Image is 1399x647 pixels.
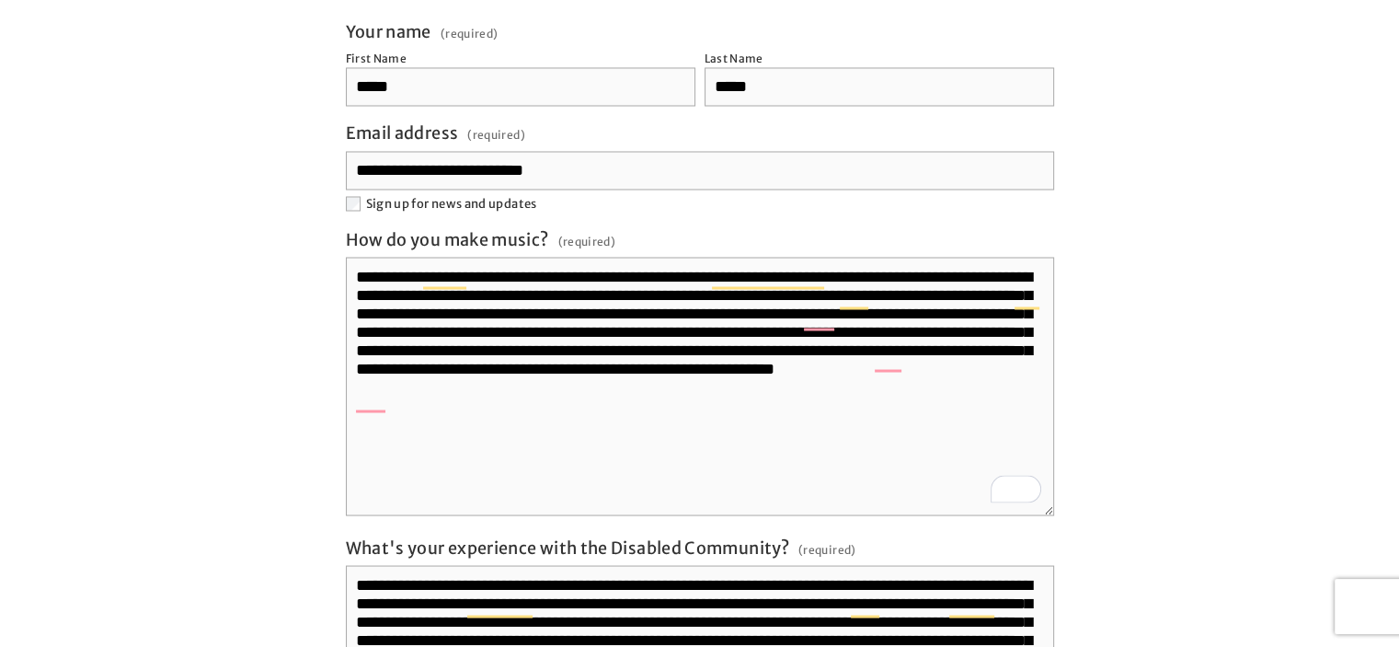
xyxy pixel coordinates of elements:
[798,537,856,561] span: (required)
[467,122,525,147] span: (required)
[557,228,615,253] span: (required)
[346,196,361,211] input: Sign up for news and updates
[346,21,431,42] span: Your name
[346,537,789,558] span: What's your experience with the Disabled Community?
[441,29,499,40] span: (required)
[346,228,549,249] span: How do you make music?
[366,196,537,212] span: Sign up for news and updates
[346,122,459,144] span: Email address
[346,257,1054,515] textarea: To enrich screen reader interactions, please activate Accessibility in Grammarly extension settings
[346,52,407,65] div: First Name
[705,52,763,65] div: Last Name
